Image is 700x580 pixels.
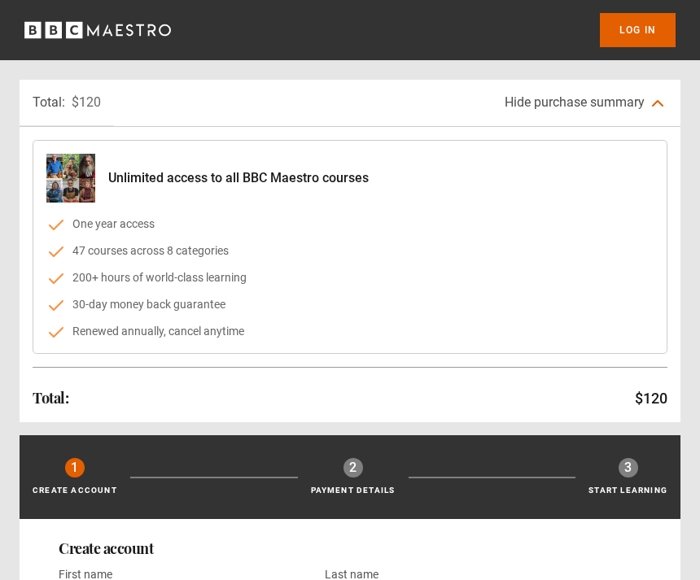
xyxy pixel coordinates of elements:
[24,18,171,42] svg: BBC Maestro
[72,93,101,112] p: $120
[619,458,638,478] div: 3
[635,387,667,409] p: $120
[46,296,654,313] li: 30-day money back guarantee
[33,388,68,408] h2: Total:
[33,93,65,112] p: Total:
[46,216,654,233] li: One year access
[46,242,654,259] li: 47 courses across 8 categories
[492,80,680,126] button: Hide purchase summary
[600,13,676,47] a: Log In
[343,458,363,478] div: 2
[33,484,117,496] p: Create Account
[46,323,654,340] li: Renewed annually, cancel anytime
[505,94,645,110] span: Hide purchase summary
[65,458,85,478] div: 1
[46,269,654,286] li: 200+ hours of world-class learning
[311,484,396,496] p: Payment details
[59,539,641,558] h2: Create account
[588,484,667,496] p: Start learning
[108,168,369,188] p: Unlimited access to all BBC Maestro courses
